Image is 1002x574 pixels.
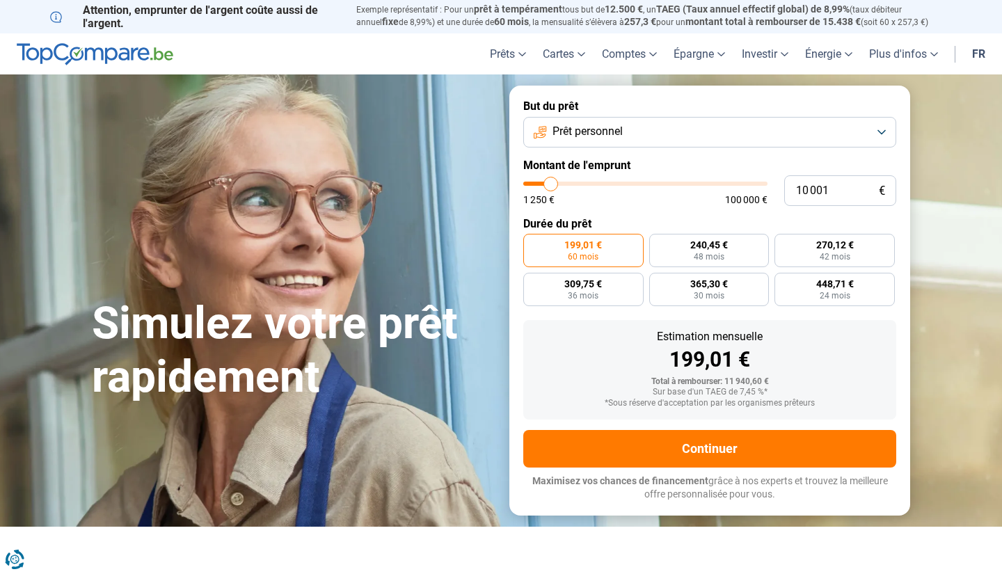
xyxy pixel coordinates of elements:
[656,3,850,15] span: TAEG (Taux annuel effectif global) de 8,99%
[382,16,399,27] span: fixe
[624,16,656,27] span: 257,3 €
[685,16,861,27] span: montant total à rembourser de 15.438 €
[879,185,885,197] span: €
[523,195,555,205] span: 1 250 €
[356,3,952,29] p: Exemple représentatif : Pour un tous but de , un (taux débiteur annuel de 8,99%) et une durée de ...
[861,33,946,74] a: Plus d'infos
[523,117,896,148] button: Prêt personnel
[534,388,885,397] div: Sur base d'un TAEG de 7,45 %*
[552,124,623,139] span: Prêt personnel
[690,240,728,250] span: 240,45 €
[523,159,896,172] label: Montant de l'emprunt
[523,99,896,113] label: But du prêt
[50,3,340,30] p: Attention, emprunter de l'argent coûte aussi de l'argent.
[797,33,861,74] a: Énergie
[733,33,797,74] a: Investir
[523,217,896,230] label: Durée du prêt
[474,3,562,15] span: prêt à tempérament
[816,279,854,289] span: 448,71 €
[820,253,850,261] span: 42 mois
[534,33,594,74] a: Cartes
[534,399,885,408] div: *Sous réserve d'acceptation par les organismes prêteurs
[725,195,768,205] span: 100 000 €
[534,377,885,387] div: Total à rembourser: 11 940,60 €
[964,33,994,74] a: fr
[482,33,534,74] a: Prêts
[594,33,665,74] a: Comptes
[564,279,602,289] span: 309,75 €
[694,292,724,300] span: 30 mois
[605,3,643,15] span: 12.500 €
[523,475,896,502] p: grâce à nos experts et trouvez la meilleure offre personnalisée pour vous.
[494,16,529,27] span: 60 mois
[564,240,602,250] span: 199,01 €
[523,430,896,468] button: Continuer
[816,240,854,250] span: 270,12 €
[17,43,173,65] img: TopCompare
[820,292,850,300] span: 24 mois
[568,292,598,300] span: 36 mois
[532,475,708,486] span: Maximisez vos chances de financement
[694,253,724,261] span: 48 mois
[690,279,728,289] span: 365,30 €
[568,253,598,261] span: 60 mois
[665,33,733,74] a: Épargne
[534,349,885,370] div: 199,01 €
[534,331,885,342] div: Estimation mensuelle
[92,297,493,404] h1: Simulez votre prêt rapidement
